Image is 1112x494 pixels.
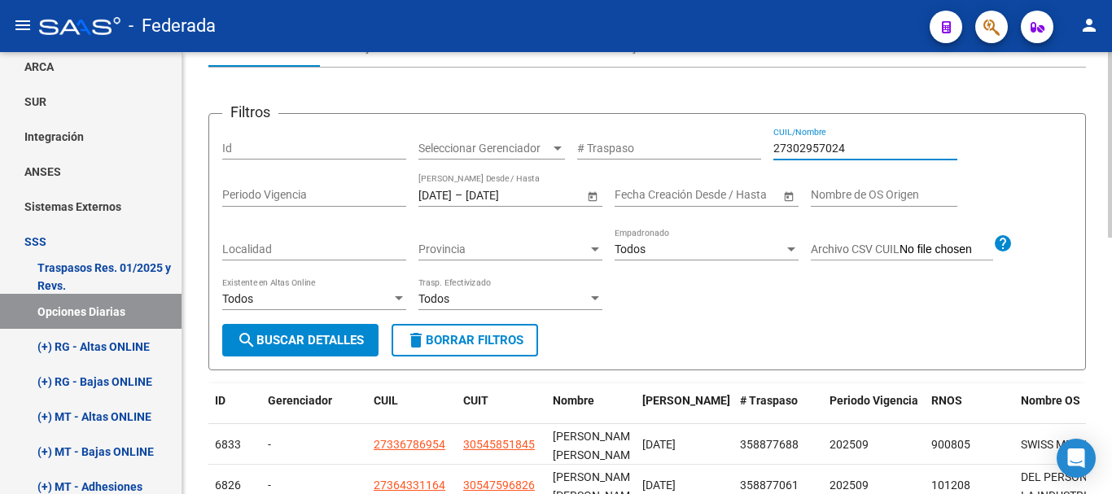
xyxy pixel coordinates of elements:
[215,394,225,407] span: ID
[925,383,1014,437] datatable-header-cell: RNOS
[392,324,538,356] button: Borrar Filtros
[636,383,733,437] datatable-header-cell: Fecha Traspaso
[546,383,636,437] datatable-header-cell: Nombre
[215,479,241,492] span: 6826
[615,243,646,256] span: Todos
[733,383,823,437] datatable-header-cell: # Traspaso
[237,330,256,350] mat-icon: search
[261,383,367,437] datatable-header-cell: Gerenciador
[222,324,379,356] button: Buscar Detalles
[457,383,546,437] datatable-header-cell: CUIT
[679,188,759,202] input: End date
[830,394,918,407] span: Periodo Vigencia
[811,243,900,256] span: Archivo CSV CUIL
[374,394,398,407] span: CUIL
[780,187,797,204] button: Open calendar
[406,330,426,350] mat-icon: delete
[374,479,445,492] span: 27364331164
[466,188,545,202] input: End date
[222,292,253,305] span: Todos
[13,15,33,35] mat-icon: menu
[931,479,970,492] span: 101208
[463,394,488,407] span: CUIT
[268,394,332,407] span: Gerenciador
[418,292,449,305] span: Todos
[553,430,640,461] span: [PERSON_NAME] [PERSON_NAME]
[367,383,457,437] datatable-header-cell: CUIL
[129,8,216,44] span: - Federada
[237,333,364,348] span: Buscar Detalles
[642,435,727,454] div: [DATE]
[900,243,993,257] input: Archivo CSV CUIL
[374,438,445,451] span: 27336786954
[268,438,271,451] span: -
[1057,439,1096,478] div: Open Intercom Messenger
[823,383,925,437] datatable-header-cell: Periodo Vigencia
[830,479,869,492] span: 202509
[1021,394,1080,407] span: Nombre OS
[830,438,869,451] span: 202509
[553,394,594,407] span: Nombre
[463,438,535,451] span: 30545851845
[642,394,730,407] span: [PERSON_NAME]
[406,333,523,348] span: Borrar Filtros
[455,188,462,202] span: –
[584,187,601,204] button: Open calendar
[931,438,970,451] span: 900805
[740,394,798,407] span: # Traspaso
[418,188,452,202] input: Start date
[222,101,278,124] h3: Filtros
[418,142,550,155] span: Seleccionar Gerenciador
[1079,15,1099,35] mat-icon: person
[1021,438,1104,451] span: SWISS MEDICAL
[463,479,535,492] span: 30547596826
[418,243,588,256] span: Provincia
[615,188,665,202] input: Start date
[740,438,799,451] span: 358877688
[740,479,799,492] span: 358877061
[268,479,271,492] span: -
[931,394,962,407] span: RNOS
[993,234,1013,253] mat-icon: help
[215,438,241,451] span: 6833
[208,383,261,437] datatable-header-cell: ID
